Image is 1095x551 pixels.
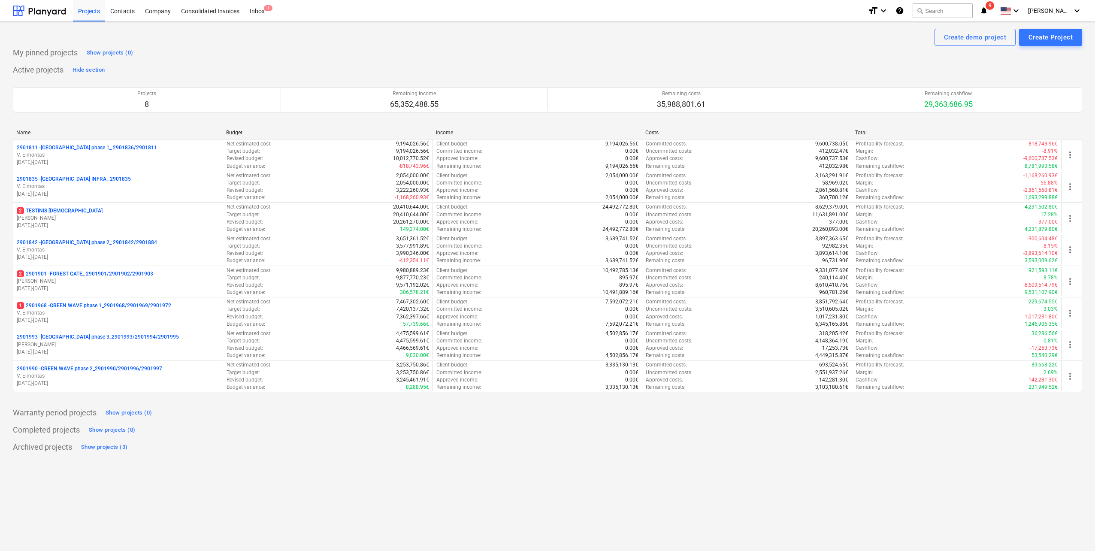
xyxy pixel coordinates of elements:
div: Costs [645,130,848,136]
p: -2,861,560.81€ [1023,187,1058,194]
p: Approved costs : [646,218,683,226]
p: Approved costs : [646,250,683,257]
p: Approved income : [436,250,478,257]
p: 377.00€ [829,218,848,226]
p: 17.28% [1041,211,1058,218]
p: Profitability forecast : [856,330,904,337]
button: Create Project [1019,29,1082,46]
p: Uncommitted costs : [646,211,693,218]
p: Profitability forecast : [856,140,904,148]
div: Total [855,130,1058,136]
i: keyboard_arrow_down [878,6,889,16]
p: 3,689,741.52€ [605,257,638,264]
p: 92,982.35€ [822,242,848,250]
p: Net estimated cost : [227,298,272,306]
p: 9,194,026.56€ [605,163,638,170]
div: Create Project [1028,32,1073,43]
p: Uncommitted costs : [646,179,693,187]
p: Client budget : [436,298,469,306]
p: TESTINIS [DEMOGRAPHIC_DATA] [17,207,103,215]
p: Margin : [856,337,873,345]
p: 0.00€ [625,187,638,194]
p: Projects [137,90,156,97]
p: Approved costs : [646,313,683,321]
p: [DATE] - [DATE] [17,348,219,356]
p: My pinned projects [13,48,78,58]
p: Committed costs : [646,172,687,179]
div: 2TESTINIS [DEMOGRAPHIC_DATA][PERSON_NAME][DATE]-[DATE] [17,207,219,229]
p: 9,600,738.05€ [815,140,848,148]
p: -300,604.48€ [1027,235,1058,242]
div: 2901842 -[GEOGRAPHIC_DATA] phase 2_ 2901842/2901884V. Eimontas[DATE]-[DATE] [17,239,219,261]
p: 3,510,605.02€ [815,306,848,313]
p: 58,969.02€ [822,179,848,187]
p: 921,593.11€ [1028,267,1058,274]
p: Budget variance : [227,257,265,264]
div: Show projects (0) [89,425,135,435]
p: 4,502,856.17€ [605,330,638,337]
p: 3,651,361.52€ [396,235,429,242]
span: more_vert [1065,371,1075,381]
p: 2,861,560.81€ [815,187,848,194]
p: 2901811 - [GEOGRAPHIC_DATA] phase 1_ 2901836/2901811 [17,144,157,151]
i: notifications [980,6,988,16]
p: [DATE] - [DATE] [17,222,219,229]
span: 1 [17,302,24,309]
p: 360,700.12€ [819,194,848,201]
p: 0.00€ [625,218,638,226]
p: 7,467,302.60€ [396,298,429,306]
div: Create demo project [944,32,1006,43]
p: Remaining cashflow : [856,163,904,170]
p: 20,260,893.00€ [812,226,848,233]
p: Remaining costs : [646,289,686,296]
p: 2,054,000.00€ [605,172,638,179]
p: Committed income : [436,274,482,282]
p: Committed costs : [646,140,687,148]
p: 65,352,488.55 [390,99,439,109]
p: 895.97€ [619,274,638,282]
p: [DATE] - [DATE] [17,191,219,198]
p: 8 [137,99,156,109]
p: Margin : [856,148,873,155]
p: 3,893,614.10€ [815,250,848,257]
div: 12901968 -GREEN WAVE phase 1_2901968/2901969/2901972V. Eimontas[DATE]-[DATE] [17,302,219,324]
p: Remaining income : [436,321,481,328]
p: 10,491,889.16€ [602,289,638,296]
span: more_vert [1065,276,1075,287]
p: V. Eimontas [17,151,219,159]
p: 4,148,364.19€ [815,337,848,345]
span: more_vert [1065,182,1075,192]
p: [DATE] - [DATE] [17,254,219,261]
p: Net estimated cost : [227,330,272,337]
p: V. Eimontas [17,372,219,380]
p: Active projects [13,65,64,75]
p: Uncommitted costs : [646,148,693,155]
p: Committed costs : [646,330,687,337]
p: -1,168,260.93€ [1023,172,1058,179]
p: 9,194,026.56€ [396,148,429,155]
p: Client budget : [436,235,469,242]
button: Show projects (0) [85,46,135,60]
p: -3,893,614.10€ [1023,250,1058,257]
p: 57,739.66€ [403,321,429,328]
p: 0.00€ [625,211,638,218]
div: 2901811 -[GEOGRAPHIC_DATA] phase 1_ 2901836/2901811V. Eimontas[DATE]-[DATE] [17,144,219,166]
div: Budget [226,130,429,136]
p: Revised budget : [227,218,263,226]
p: -1,017,231.80€ [1023,313,1058,321]
span: more_vert [1065,150,1075,160]
p: Budget variance : [227,163,265,170]
p: Client budget : [436,330,469,337]
p: Revised budget : [227,187,263,194]
p: Net estimated cost : [227,267,272,274]
p: Committed costs : [646,235,687,242]
p: -9,600,737.53€ [1023,155,1058,162]
p: -818,743.96€ [399,163,429,170]
p: Approved income : [436,155,478,162]
p: 0.00€ [625,306,638,313]
p: 7,592,072.21€ [605,298,638,306]
p: Remaining income [390,90,439,97]
p: 0.00€ [625,155,638,162]
div: 2901993 -[GEOGRAPHIC_DATA] phase 3_2901993/2901994/2901995[PERSON_NAME][DATE]-[DATE] [17,333,219,355]
p: Remaining costs : [646,163,686,170]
